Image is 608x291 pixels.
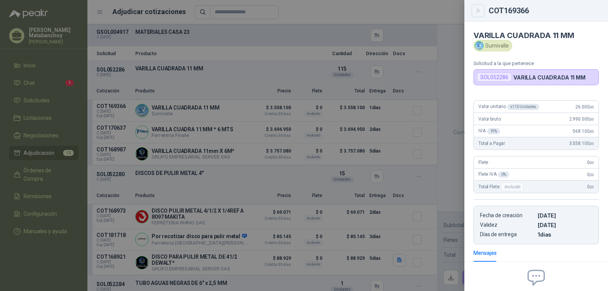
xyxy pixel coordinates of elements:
[575,104,594,110] span: 26.000
[473,31,599,40] h4: VARILLA CUADRADA 11 MM
[569,141,594,146] span: 3.558.100
[478,141,505,146] span: Total a Pagar
[478,160,488,165] span: Flete
[480,231,535,238] p: Días de entrega
[480,222,535,228] p: Validez
[569,116,594,122] span: 2.990.000
[480,212,535,219] p: Fecha de creación
[587,184,594,189] span: 0
[478,172,509,178] span: Flete IVA
[507,104,539,110] div: x 115 Unidades
[473,249,497,257] div: Mensajes
[587,172,594,177] span: 0
[589,142,594,146] span: ,00
[538,231,592,238] p: 1 dias
[501,182,524,191] div: Incluido
[589,129,594,134] span: ,00
[478,104,539,110] span: Valor unitario
[478,182,525,191] span: Total Flete
[573,129,594,134] span: 568.100
[589,117,594,121] span: ,00
[478,116,500,122] span: Valor bruto
[498,172,509,178] div: 0 %
[538,212,592,219] p: [DATE]
[589,161,594,165] span: ,00
[473,60,599,66] p: Solicitud a la que pertenece
[513,74,586,81] p: VARILLA CUADRADA 11 MM
[473,40,512,51] div: Sumivalle
[487,128,500,134] div: 19 %
[538,222,592,228] p: [DATE]
[475,41,483,50] img: Company Logo
[477,73,512,82] div: SOL052286
[489,7,599,14] div: COT169366
[478,128,500,134] span: IVA
[589,105,594,109] span: ,00
[589,185,594,189] span: ,00
[473,6,483,15] button: Close
[589,173,594,177] span: ,00
[587,160,594,165] span: 0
